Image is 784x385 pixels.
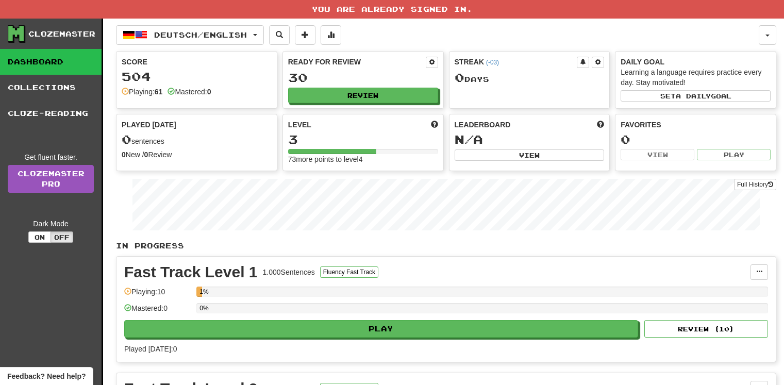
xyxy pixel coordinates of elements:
[288,154,438,164] div: 73 more points to level 4
[621,67,771,88] div: Learning a language requires practice every day. Stay motivated!
[8,219,94,229] div: Dark Mode
[621,149,694,160] button: View
[288,71,438,84] div: 30
[124,303,191,320] div: Mastered: 0
[320,266,378,278] button: Fluency Fast Track
[122,57,272,67] div: Score
[122,149,272,160] div: New / Review
[455,57,577,67] div: Streak
[621,133,771,146] div: 0
[124,345,177,353] span: Played [DATE]: 0
[288,120,311,130] span: Level
[263,267,315,277] div: 1.000 Sentences
[455,71,605,85] div: Day s
[51,231,73,243] button: Off
[199,287,202,297] div: 1%
[621,90,771,102] button: Seta dailygoal
[28,29,95,39] div: Clozemaster
[734,179,776,190] button: Full History
[124,320,638,338] button: Play
[455,132,483,146] span: N/A
[28,231,51,243] button: On
[7,371,86,381] span: Open feedback widget
[455,149,605,161] button: View
[455,70,464,85] span: 0
[621,120,771,130] div: Favorites
[154,30,247,39] span: Deutsch / English
[122,87,162,97] div: Playing:
[122,70,272,83] div: 504
[321,25,341,45] button: More stats
[269,25,290,45] button: Search sentences
[8,165,94,193] a: ClozemasterPro
[144,150,148,159] strong: 0
[676,92,711,99] span: a daily
[644,320,768,338] button: Review (10)
[455,120,511,130] span: Leaderboard
[295,25,315,45] button: Add sentence to collection
[486,59,499,66] a: (-03)
[431,120,438,130] span: Score more points to level up
[697,149,771,160] button: Play
[124,264,258,280] div: Fast Track Level 1
[288,88,438,103] button: Review
[116,241,776,251] p: In Progress
[122,132,131,146] span: 0
[122,120,176,130] span: Played [DATE]
[207,88,211,96] strong: 0
[122,133,272,146] div: sentences
[288,133,438,146] div: 3
[621,57,771,67] div: Daily Goal
[116,25,264,45] button: Deutsch/English
[122,150,126,159] strong: 0
[124,287,191,304] div: Playing: 10
[168,87,211,97] div: Mastered:
[8,152,94,162] div: Get fluent faster.
[597,120,604,130] span: This week in points, UTC
[288,57,426,67] div: Ready for Review
[155,88,163,96] strong: 61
